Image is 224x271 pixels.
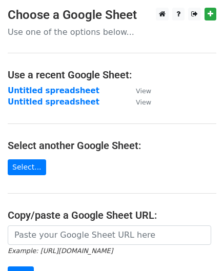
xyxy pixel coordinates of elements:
h4: Use a recent Google Sheet: [8,69,216,81]
a: Untitled spreadsheet [8,86,99,95]
a: Select... [8,159,46,175]
a: View [126,97,151,107]
h4: Select another Google Sheet: [8,139,216,152]
small: View [136,87,151,95]
a: View [126,86,151,95]
h3: Choose a Google Sheet [8,8,216,23]
iframe: Chat Widget [173,222,224,271]
h4: Copy/paste a Google Sheet URL: [8,209,216,221]
p: Use one of the options below... [8,27,216,37]
small: Example: [URL][DOMAIN_NAME] [8,247,113,255]
input: Paste your Google Sheet URL here [8,225,211,245]
a: Untitled spreadsheet [8,97,99,107]
small: View [136,98,151,106]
